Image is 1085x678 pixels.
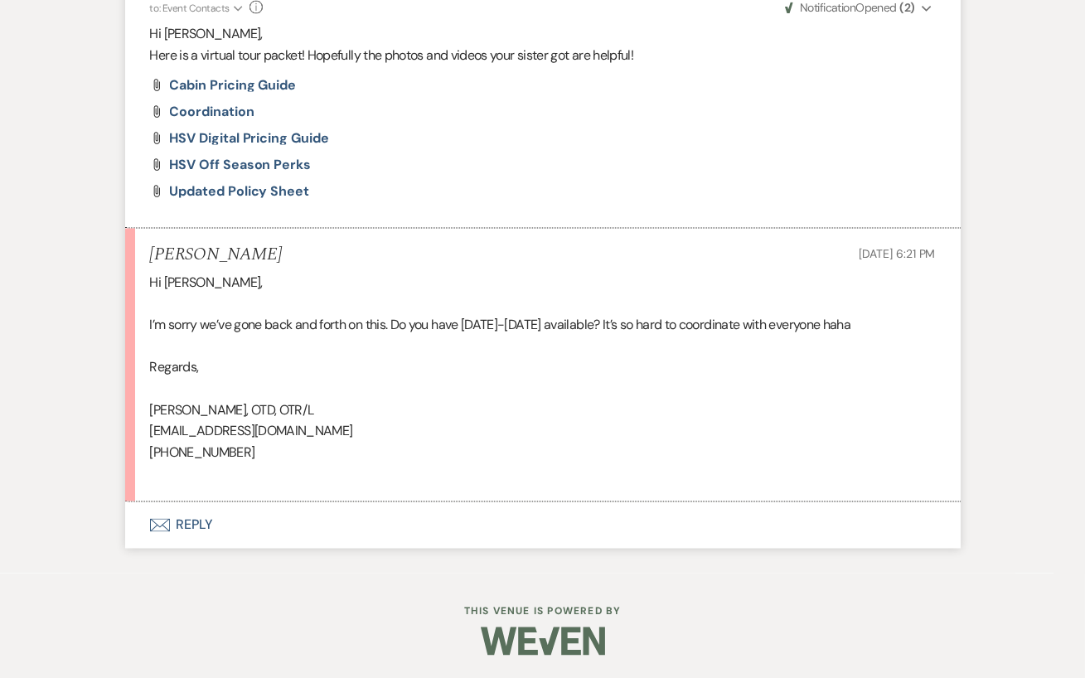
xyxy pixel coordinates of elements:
[150,273,936,485] div: Hi [PERSON_NAME], I’m sorry we’ve gone back and forth on this. Do you have [DATE]-[DATE] availabl...
[170,158,311,172] a: HSV Off Season Perks
[170,182,309,200] span: Updated Policy Sheet
[170,79,296,92] a: Cabin Pricing Guide
[170,129,329,147] span: HSV Digital Pricing Guide
[150,45,936,66] p: Here is a virtual tour packet! Hopefully the photos and videos your sister got are helpful!
[170,156,311,173] span: HSV Off Season Perks
[859,247,935,262] span: [DATE] 6:21 PM
[170,76,296,94] span: Cabin Pricing Guide
[170,185,309,198] a: Updated Policy Sheet
[150,2,230,15] span: to: Event Contacts
[125,502,961,549] button: Reply
[170,105,254,119] a: Coordination
[150,23,936,45] p: Hi [PERSON_NAME],
[481,613,605,671] img: Weven Logo
[170,103,254,120] span: Coordination
[150,1,245,16] button: to: Event Contacts
[150,245,282,266] h5: [PERSON_NAME]
[170,132,329,145] a: HSV Digital Pricing Guide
